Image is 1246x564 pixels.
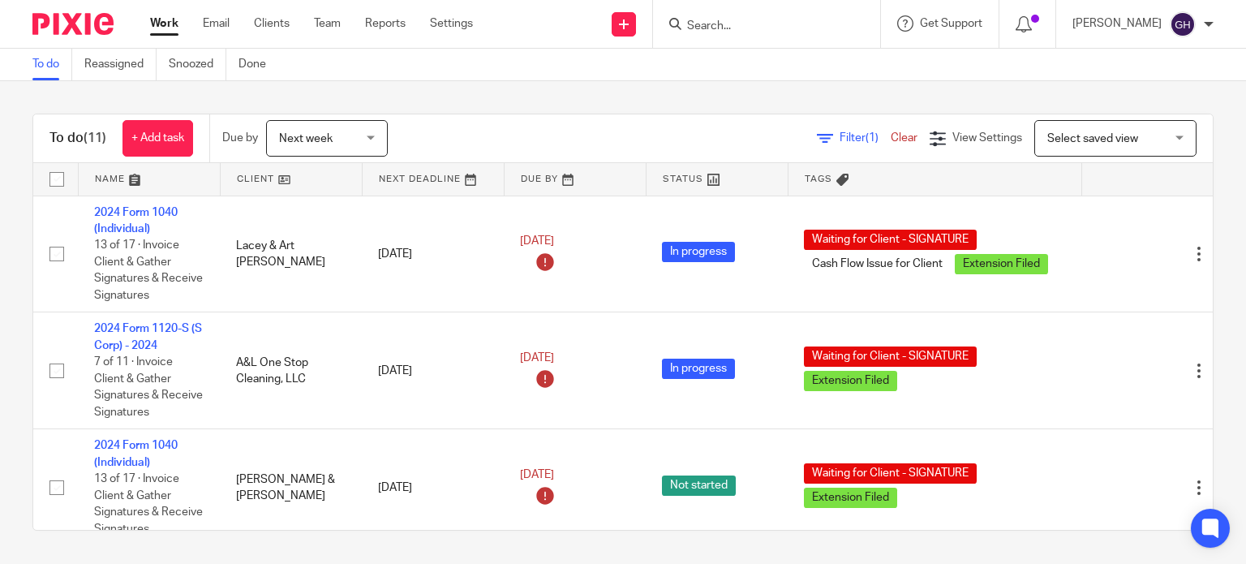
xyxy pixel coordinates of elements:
[804,463,977,484] span: Waiting for Client - SIGNATURE
[220,196,362,312] td: Lacey & Art [PERSON_NAME]
[1047,133,1138,144] span: Select saved view
[94,440,178,467] a: 2024 Form 1040 (Individual)
[804,254,951,274] span: Cash Flow Issue for Client
[49,130,106,147] h1: To do
[203,15,230,32] a: Email
[84,49,157,80] a: Reassigned
[520,469,554,480] span: [DATE]
[94,239,203,301] span: 13 of 17 · Invoice Client & Gather Signatures & Receive Signatures
[220,312,362,429] td: A&L One Stop Cleaning, LLC
[122,120,193,157] a: + Add task
[952,132,1022,144] span: View Settings
[169,49,226,80] a: Snoozed
[804,371,897,391] span: Extension Filed
[314,15,341,32] a: Team
[238,49,278,80] a: Done
[365,15,406,32] a: Reports
[955,254,1048,274] span: Extension Filed
[866,132,879,144] span: (1)
[362,196,504,312] td: [DATE]
[662,242,735,262] span: In progress
[804,488,897,508] span: Extension Filed
[362,312,504,429] td: [DATE]
[520,352,554,364] span: [DATE]
[32,13,114,35] img: Pixie
[804,230,977,250] span: Waiting for Client - SIGNATURE
[222,130,258,146] p: Due by
[94,207,178,235] a: 2024 Form 1040 (Individual)
[94,323,202,351] a: 2024 Form 1120-S (S Corp) - 2024
[84,131,106,144] span: (11)
[520,235,554,247] span: [DATE]
[920,18,982,29] span: Get Support
[94,356,203,418] span: 7 of 11 · Invoice Client & Gather Signatures & Receive Signatures
[805,174,832,183] span: Tags
[1170,11,1196,37] img: svg%3E
[32,49,72,80] a: To do
[1072,15,1162,32] p: [PERSON_NAME]
[150,15,178,32] a: Work
[662,359,735,379] span: In progress
[891,132,917,144] a: Clear
[220,429,362,546] td: [PERSON_NAME] & [PERSON_NAME]
[662,476,736,496] span: Not started
[279,133,333,144] span: Next week
[685,19,831,34] input: Search
[430,15,473,32] a: Settings
[840,132,891,144] span: Filter
[362,429,504,546] td: [DATE]
[804,347,977,367] span: Waiting for Client - SIGNATURE
[94,473,203,535] span: 13 of 17 · Invoice Client & Gather Signatures & Receive Signatures
[254,15,290,32] a: Clients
